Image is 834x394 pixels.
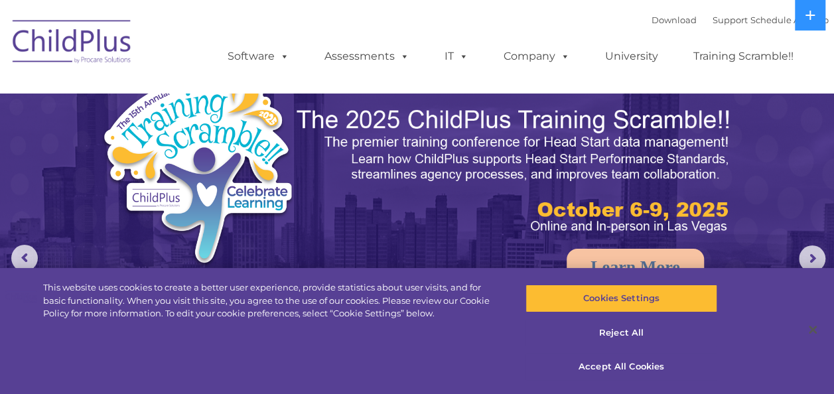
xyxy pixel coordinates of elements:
[490,43,583,70] a: Company
[652,15,697,25] a: Download
[652,15,829,25] font: |
[713,15,748,25] a: Support
[750,15,829,25] a: Schedule A Demo
[525,319,717,347] button: Reject All
[680,43,807,70] a: Training Scramble!!
[6,11,139,77] img: ChildPlus by Procare Solutions
[431,43,482,70] a: IT
[525,285,717,312] button: Cookies Settings
[798,315,827,344] button: Close
[184,88,225,98] span: Last name
[311,43,423,70] a: Assessments
[592,43,671,70] a: University
[567,249,704,286] a: Learn More
[184,142,241,152] span: Phone number
[43,281,500,320] div: This website uses cookies to create a better user experience, provide statistics about user visit...
[525,353,717,381] button: Accept All Cookies
[214,43,303,70] a: Software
